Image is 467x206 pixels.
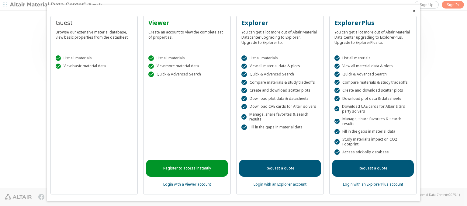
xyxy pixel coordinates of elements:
[334,129,340,134] div: 
[334,129,412,134] div: Fill in the gaps in material data
[334,72,340,77] div: 
[241,72,319,77] div: Quick & Advanced Search
[334,137,412,147] div: Study material's impact on CO2 Footprint
[334,64,340,69] div: 
[334,104,412,114] div: Download CAE cards for Altair & 3rd party solvers
[412,9,417,13] button: Close
[56,27,133,40] div: Browse our extensive material database, view basic properties from the datasheet.
[241,124,247,130] div: 
[56,55,61,61] div: 
[148,72,154,77] div: 
[334,117,412,126] div: Manage, share favorites & search results
[146,160,228,177] a: Register to access instantly
[148,55,154,61] div: 
[334,80,340,85] div: 
[241,55,319,61] div: List all materials
[334,96,340,101] div: 
[334,119,340,124] div: 
[334,88,412,93] div: Create and download scatter plots
[241,104,319,110] div: Download CAE cards for Altair solvers
[241,72,247,77] div: 
[241,80,247,85] div: 
[241,64,247,69] div: 
[334,72,412,77] div: Quick & Advanced Search
[163,182,211,187] a: Login with a Viewer account
[334,55,340,61] div: 
[334,139,340,145] div: 
[334,88,340,93] div: 
[241,114,247,120] div: 
[56,55,133,61] div: List all materials
[148,55,226,61] div: List all materials
[241,55,247,61] div: 
[148,27,226,40] div: Create an account to view the complete set of properties.
[241,124,319,130] div: Fill in the gaps in material data
[334,27,412,45] div: You can get a lot more out of Altair Material Data Center upgrading to ExplorerPlus. Upgrade to E...
[334,19,412,27] div: ExplorerPlus
[334,149,412,155] div: Access stick-slip database
[241,19,319,27] div: Explorer
[334,149,340,155] div: 
[241,96,319,101] div: Download plot data & datasheets
[334,55,412,61] div: List all materials
[241,64,319,69] div: View all material data & plots
[241,104,247,110] div: 
[334,96,412,101] div: Download plot data & datasheets
[148,64,154,69] div: 
[254,182,306,187] a: Login with an Explorer account
[332,160,414,177] a: Request a quote
[241,112,319,122] div: Manage, share favorites & search results
[241,80,319,85] div: Compare materials & study tradeoffs
[241,27,319,45] div: You can get a lot more out of Altair Material Datacenter upgrading to Explorer. Upgrade to Explor...
[56,19,133,27] div: Guest
[334,80,412,85] div: Compare materials & study tradeoffs
[56,64,61,69] div: 
[148,72,226,77] div: Quick & Advanced Search
[241,96,247,101] div: 
[239,160,321,177] a: Request a quote
[334,64,412,69] div: View all material data & plots
[343,182,403,187] a: Login with an ExplorerPlus account
[148,19,226,27] div: Viewer
[241,88,319,93] div: Create and download scatter plots
[56,64,133,69] div: View basic material data
[148,64,226,69] div: View more material data
[334,106,339,112] div: 
[241,88,247,93] div: 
